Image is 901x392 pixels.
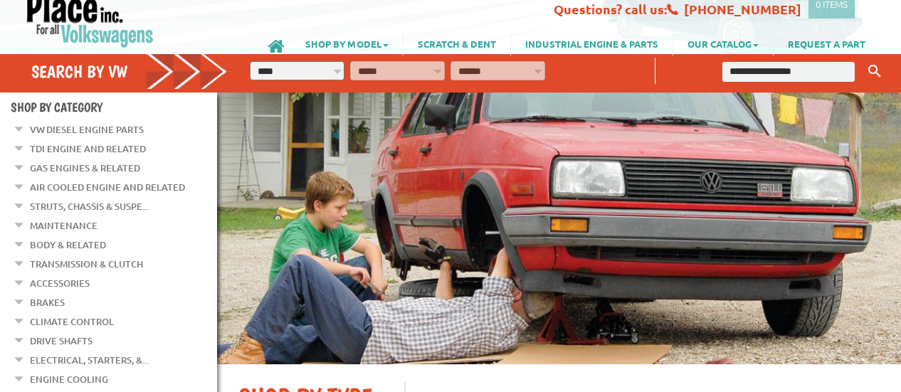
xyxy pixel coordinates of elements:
a: OUR CATALOG [673,31,773,55]
a: Brakes [30,293,65,312]
a: VW Diesel Engine Parts [30,120,144,139]
a: INDUSTRIAL ENGINE & PARTS [511,31,673,55]
button: Keyword Search [864,60,885,83]
a: SCRATCH & DENT [404,31,510,55]
a: SHOP BY MODEL [291,31,403,55]
a: Maintenance [30,216,98,235]
a: Gas Engines & Related [30,159,140,177]
a: Struts, Chassis & Suspe... [30,197,149,216]
a: Drive Shafts [30,332,93,350]
a: Accessories [30,274,90,292]
img: First slide [900x500] [217,92,901,364]
h4: Search by VW [31,61,228,82]
a: REQUEST A PART [774,31,880,55]
h4: Shop By Category [11,100,217,115]
a: Body & Related [30,235,106,254]
a: Engine Cooling [30,370,108,388]
a: Air Cooled Engine and Related [30,178,185,196]
a: TDI Engine and Related [30,139,146,158]
a: Electrical, Starters, &... [30,351,149,369]
a: Transmission & Clutch [30,255,143,273]
a: Climate Control [30,312,114,331]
